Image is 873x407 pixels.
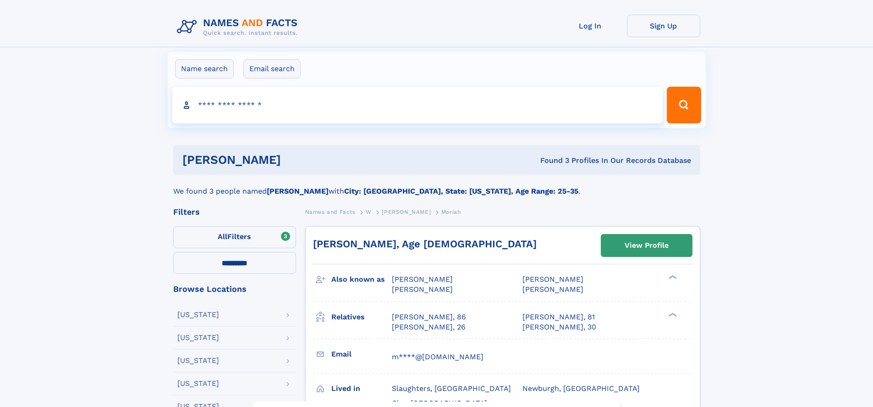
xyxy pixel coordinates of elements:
div: Found 3 Profiles In Our Records Database [411,156,691,166]
div: We found 3 people named with . [173,175,700,197]
b: [PERSON_NAME] [267,187,329,195]
span: [PERSON_NAME] [392,275,453,284]
span: [PERSON_NAME] [522,285,583,294]
h3: Lived in [331,381,392,396]
div: [US_STATE] [177,311,219,318]
div: ❯ [666,274,677,280]
a: Sign Up [627,15,700,37]
div: [US_STATE] [177,357,219,364]
a: [PERSON_NAME] [382,206,431,217]
span: W [366,209,372,215]
input: search input [172,87,663,123]
div: Filters [173,208,296,216]
span: Slaughters, [GEOGRAPHIC_DATA] [392,384,511,393]
span: Moriah [441,209,461,215]
a: [PERSON_NAME], 30 [522,322,596,332]
label: Email search [243,59,301,78]
a: [PERSON_NAME], 86 [392,312,466,322]
h3: Email [331,346,392,362]
h3: Also known as [331,272,392,287]
label: Filters [173,226,296,248]
div: [US_STATE] [177,334,219,341]
span: Newburgh, [GEOGRAPHIC_DATA] [522,384,640,393]
a: W [366,206,372,217]
a: Names and Facts [305,206,356,217]
span: [PERSON_NAME] [382,209,431,215]
div: View Profile [625,235,669,256]
h1: [PERSON_NAME] [182,154,411,166]
div: ❯ [666,312,677,318]
h3: Relatives [331,309,392,325]
b: City: [GEOGRAPHIC_DATA], State: [US_STATE], Age Range: 25-35 [344,187,578,195]
label: Name search [175,59,234,78]
button: Search Button [667,87,701,123]
div: Browse Locations [173,285,296,293]
span: [PERSON_NAME] [522,275,583,284]
span: [PERSON_NAME] [392,285,453,294]
img: Logo Names and Facts [173,15,305,39]
span: All [218,232,227,241]
a: View Profile [601,234,692,256]
a: [PERSON_NAME], 81 [522,312,595,322]
a: [PERSON_NAME], Age [DEMOGRAPHIC_DATA] [313,238,537,250]
a: [PERSON_NAME], 26 [392,322,466,332]
div: [US_STATE] [177,380,219,387]
a: Log In [554,15,627,37]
